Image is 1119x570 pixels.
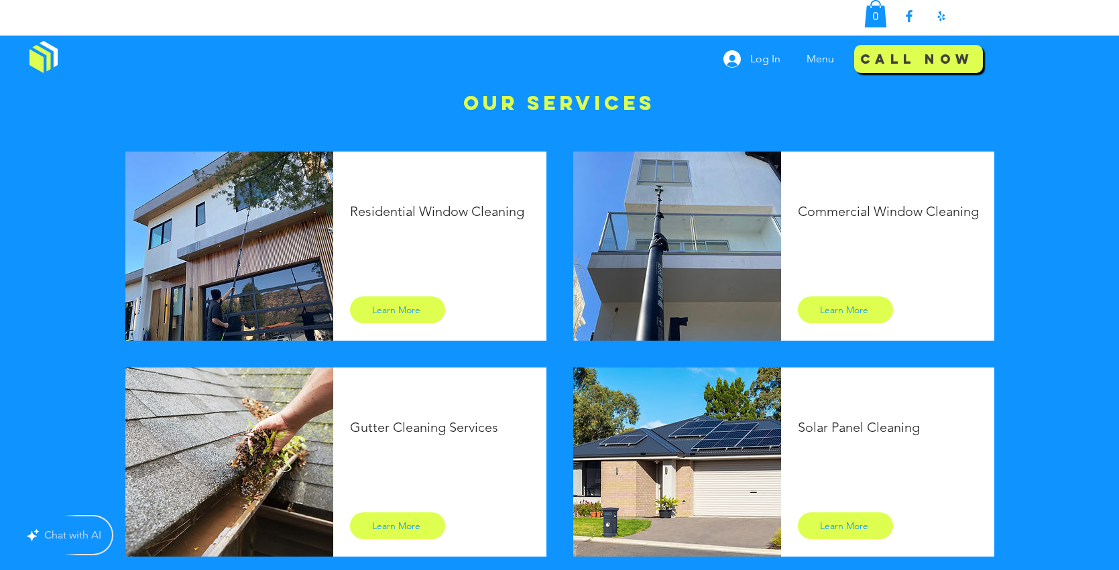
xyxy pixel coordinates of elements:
[820,304,868,316] span: Learn More
[350,512,445,539] a: Learn More
[372,304,420,316] span: Learn More
[860,48,974,70] span: Call Now
[125,367,333,557] img: Cleaning a Rain Gutter
[798,512,893,539] button: Learn More
[872,10,878,22] text: 0
[350,296,445,323] a: Learn More
[798,296,893,323] a: Learn More
[901,8,949,24] ul: Social Bar
[573,152,781,341] img: commercial window cleaning
[372,520,420,532] span: Learn More
[16,516,112,554] button: Chat with AI, false, false
[933,8,949,24] img: Yelp!
[798,203,979,219] span: Commercial Window Cleaning
[350,419,498,435] span: Gutter Cleaning Services
[573,367,781,557] img: solar panel cleaning
[463,91,655,115] span: Our Services
[901,8,917,24] img: Facebook
[125,152,333,341] img: Residential Window Cleaning
[937,512,1119,570] iframe: Wix Chat
[44,526,101,545] div: Chat with AI
[797,42,848,76] nav: Site
[30,41,58,73] img: Window Cleaning Budds, Affordable window cleaning services near me in Los Angeles
[714,46,790,72] button: Log In
[350,203,524,219] span: Residential Window Cleaning
[798,419,920,435] span: Solar Panel Cleaning
[854,42,983,76] a: Call Now
[797,42,848,76] div: Menu
[820,520,868,532] span: Learn More
[746,52,785,66] span: Log In
[800,42,841,76] p: Menu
